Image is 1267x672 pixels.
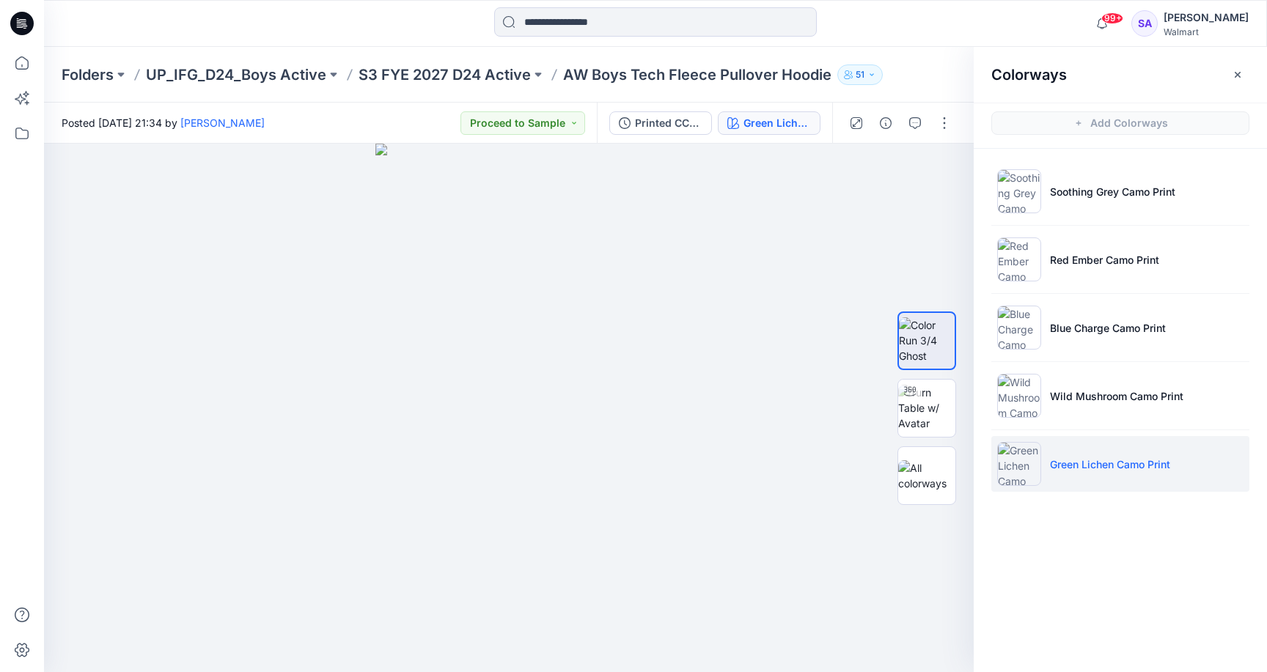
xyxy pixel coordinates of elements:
img: Soothing Grey Camo Print [997,169,1041,213]
p: AW Boys Tech Fleece Pullover Hoodie [563,64,831,85]
a: [PERSON_NAME] [180,117,265,129]
img: Blue Charge Camo Print [997,306,1041,350]
img: All colorways [898,460,955,491]
h2: Colorways [991,66,1067,84]
span: 99+ [1101,12,1123,24]
a: UP_IFG_D24_Boys Active [146,64,326,85]
img: Turn Table w/ Avatar [898,385,955,431]
button: Details [874,111,897,135]
div: Printed CCs w/ DTM Piping [635,115,702,131]
p: 51 [856,67,864,83]
p: Red Ember Camo Print [1050,252,1159,267]
img: eyJhbGciOiJIUzI1NiIsImtpZCI6IjAiLCJzbHQiOiJzZXMiLCJ0eXAiOiJKV1QifQ.eyJkYXRhIjp7InR5cGUiOiJzdG9yYW... [375,144,642,672]
a: Folders [62,64,114,85]
img: Red Ember Camo Print [997,237,1041,281]
img: Color Run 3/4 Ghost [899,317,955,363]
span: Posted [DATE] 21:34 by [62,115,265,130]
p: Green Lichen Camo Print [1050,457,1170,472]
a: S3 FYE 2027 D24 Active [359,64,531,85]
div: Walmart [1164,26,1249,37]
img: Green Lichen Camo Print [997,442,1041,486]
div: Green Lichen Camo Print [743,115,811,131]
div: SA [1131,10,1158,37]
button: Green Lichen Camo Print [718,111,820,135]
button: 51 [837,64,883,85]
p: Soothing Grey Camo Print [1050,184,1175,199]
p: Blue Charge Camo Print [1050,320,1166,336]
button: Printed CCs w/ DTM Piping [609,111,712,135]
img: Wild Mushroom Camo Print [997,374,1041,418]
p: Wild Mushroom Camo Print [1050,388,1183,404]
div: [PERSON_NAME] [1164,9,1249,26]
